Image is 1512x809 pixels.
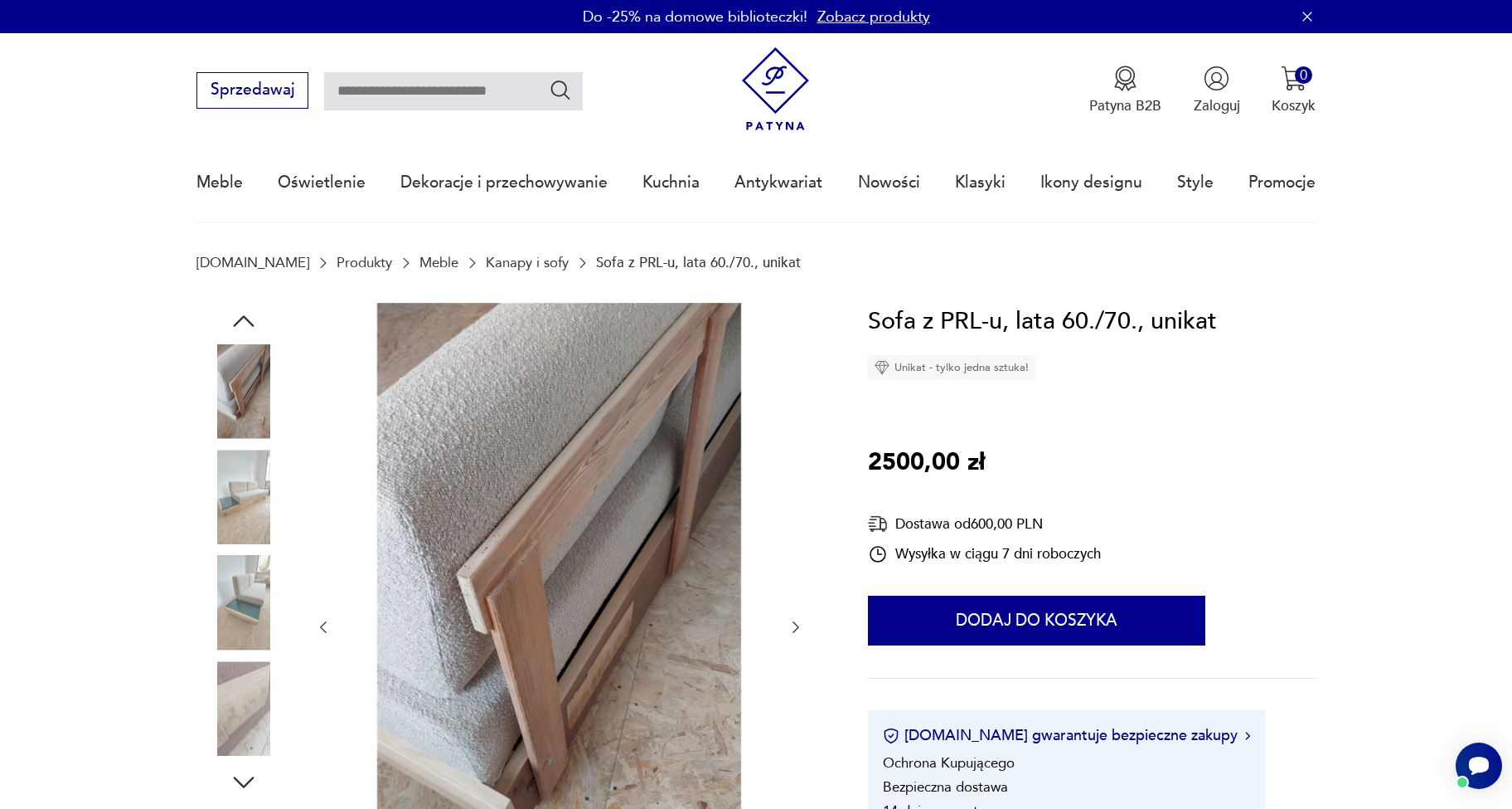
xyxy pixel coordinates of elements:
[1040,144,1142,221] a: Ikony designu
[868,596,1205,646] button: Dodaj do koszyka
[196,450,291,544] img: Zdjęcie produktu Sofa z PRL-u, lata 60./70., unikat
[196,344,291,439] img: Zdjęcie produktu Sofa z PRL-u, lata 60./70., unikat
[883,725,1250,746] button: [DOMAIN_NAME] gwarantuje bezpieczne zakupy
[1089,66,1161,115] button: Patyna B2B
[1281,66,1306,91] img: Ikona koszyka
[196,144,243,221] a: Meble
[196,255,309,270] a: [DOMAIN_NAME]
[883,753,1015,772] li: Ochrona Kupującego
[1456,743,1502,789] iframe: Smartsupp widget button
[486,255,569,270] a: Kanapy i sofy
[868,544,1101,564] div: Wysyłka w ciągu 7 dni roboczych
[1177,144,1214,221] a: Style
[419,255,458,270] a: Meble
[734,47,817,131] img: Patyna - sklep z meblami i dekoracjami vintage
[817,7,930,27] a: Zobacz produkty
[1272,66,1316,115] button: 0Koszyk
[868,514,1101,534] div: Dostawa od 600,00 PLN
[1272,96,1316,115] p: Koszyk
[583,7,807,27] p: Do -25% na domowe biblioteczki!
[883,728,899,744] img: Ikona certyfikatu
[642,144,700,221] a: Kuchnia
[196,85,308,98] a: Sprzedawaj
[1245,732,1250,740] img: Ikona strzałki w prawo
[868,355,1035,380] div: Unikat - tylko jedna sztuka!
[196,661,291,756] img: Zdjęcie produktu Sofa z PRL-u, lata 60./70., unikat
[1248,144,1316,221] a: Promocje
[858,144,920,221] a: Nowości
[278,144,366,221] a: Oświetlenie
[196,556,291,651] img: Zdjęcie produktu Sofa z PRL-u, lata 60./70., unikat
[875,360,889,375] img: Ikona diamentu
[868,514,888,534] img: Ikona dostawy
[734,144,822,221] a: Antykwariat
[1295,66,1312,84] div: 0
[883,777,1008,797] li: Bezpieczna dostawa
[400,144,608,221] a: Dekoracje i przechowywanie
[1089,96,1161,115] p: Patyna B2B
[1112,66,1138,91] img: Ikona medalu
[955,144,1006,221] a: Klasyki
[549,78,573,102] button: Szukaj
[868,303,1217,341] h1: Sofa z PRL-u, lata 60./70., unikat
[337,255,392,270] a: Produkty
[1194,66,1240,115] button: Zaloguj
[868,444,985,482] p: 2500,00 zł
[596,255,801,270] p: Sofa z PRL-u, lata 60./70., unikat
[196,72,308,109] button: Sprzedawaj
[1089,66,1161,115] a: Ikona medaluPatyna B2B
[1204,66,1229,91] img: Ikonka użytkownika
[1194,96,1240,115] p: Zaloguj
